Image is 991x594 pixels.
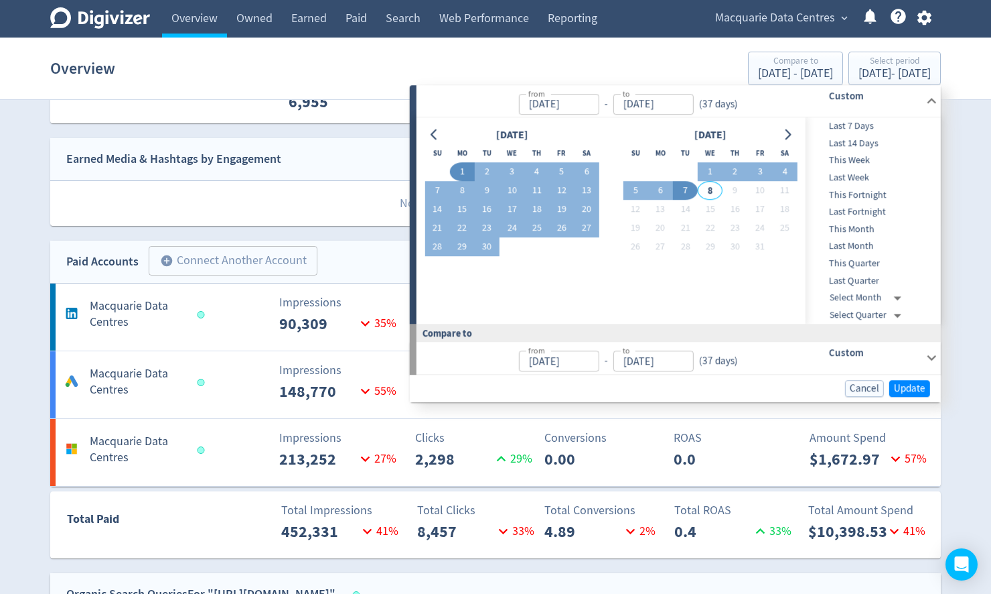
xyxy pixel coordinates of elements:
div: [DATE] [690,126,730,144]
p: $1,672.97 [810,447,887,471]
div: ( 37 days ) [693,97,743,112]
button: 28 [425,238,449,257]
p: Total Amount Spend [808,501,929,520]
button: 11 [772,182,797,200]
p: 452,331 [281,520,358,544]
button: 5 [549,163,574,182]
th: Saturday [772,144,797,163]
button: 20 [574,200,599,219]
p: 148,770 [279,379,356,404]
label: to [622,88,629,99]
div: Last Month [806,238,938,255]
span: Last Fortnight [806,204,938,219]
label: to [622,345,629,356]
th: Friday [549,144,574,163]
button: 13 [574,182,599,200]
p: 8,457 [417,520,494,544]
button: Select period[DATE]- [DATE] [848,52,941,85]
button: 27 [574,219,599,238]
th: Tuesday [673,144,698,163]
button: 6 [648,182,673,200]
div: [DATE] [491,126,532,144]
h6: Custom [828,345,920,361]
button: Macquarie Data Centres [710,7,851,29]
p: ROAS [674,429,795,447]
h1: Overview [50,47,115,90]
p: 0.4 [674,520,751,544]
h5: Macquarie Data Centres [90,366,185,398]
h6: Custom [828,88,920,104]
p: Clicks [415,429,536,447]
button: Connect Another Account [149,246,317,276]
span: Last 14 Days [806,136,938,151]
button: 26 [623,238,647,257]
button: 10 [747,182,772,200]
button: 19 [623,219,647,238]
button: 16 [722,200,747,219]
th: Wednesday [500,144,524,163]
button: 9 [475,182,500,200]
button: 27 [648,238,673,257]
div: - [599,97,613,112]
p: $10,398.53 [808,520,885,544]
button: 24 [500,219,524,238]
span: Data last synced: 8 Oct 2025, 1:01am (AEDT) [198,379,209,386]
div: Paid Accounts [66,252,139,272]
div: This Quarter [806,255,938,272]
a: Macquarie Data CentresImpressions213,25227%Clicks2,29829%Conversions0.00ROAS0.0Amount Spend$1,672... [50,419,941,486]
label: from [528,345,544,356]
p: Total Clicks [417,501,538,520]
p: 33 % [751,522,791,540]
span: Data last synced: 8 Oct 2025, 4:01am (AEDT) [198,447,209,454]
span: Last Quarter [806,274,938,288]
th: Tuesday [475,144,500,163]
div: Last Week [806,169,938,186]
p: 2,298 [415,447,492,471]
button: Go to previous month [425,125,444,144]
div: Last 7 Days [806,117,938,135]
button: 8 [698,182,722,200]
button: 4 [772,163,797,182]
div: Total Paid [51,510,199,535]
span: This Week [806,154,938,168]
span: Last Week [806,170,938,185]
span: This Fortnight [806,188,938,202]
button: Update [889,380,930,397]
div: Open Intercom Messenger [945,548,978,581]
button: 25 [524,219,549,238]
button: 1 [450,163,475,182]
th: Thursday [524,144,549,163]
button: 6 [574,163,599,182]
button: 11 [524,182,549,200]
span: Macquarie Data Centres [715,7,835,29]
a: Connect Another Account [139,248,317,276]
p: 4.89 [544,520,621,544]
button: 5 [623,182,647,200]
button: 14 [425,200,449,219]
p: Amount Spend [810,429,931,447]
th: Sunday [623,144,647,163]
label: from [528,88,544,99]
button: 3 [747,163,772,182]
p: 33 % [494,522,534,540]
div: from-to(37 days)Custom [416,117,941,324]
button: 31 [747,238,772,257]
p: 2 % [621,522,656,540]
button: Compare to[DATE] - [DATE] [748,52,843,85]
span: Update [894,383,925,394]
p: 213,252 [279,447,356,471]
h5: Macquarie Data Centres [90,298,185,331]
button: 18 [524,200,549,219]
button: 18 [772,200,797,219]
button: 30 [722,238,747,257]
button: 30 [475,238,500,257]
button: 25 [772,219,797,238]
p: Impressions [279,361,400,379]
p: Conversions [544,429,666,447]
div: from-to(37 days)Custom [416,85,941,117]
div: Last Quarter [806,272,938,290]
button: 12 [623,200,647,219]
a: Macquarie Data CentresImpressions90,30935%Clicks4,65930%Conversions0.00ROAS0.0Amount Spend$2,661.... [50,284,941,351]
div: This Week [806,152,938,170]
th: Monday [450,144,475,163]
